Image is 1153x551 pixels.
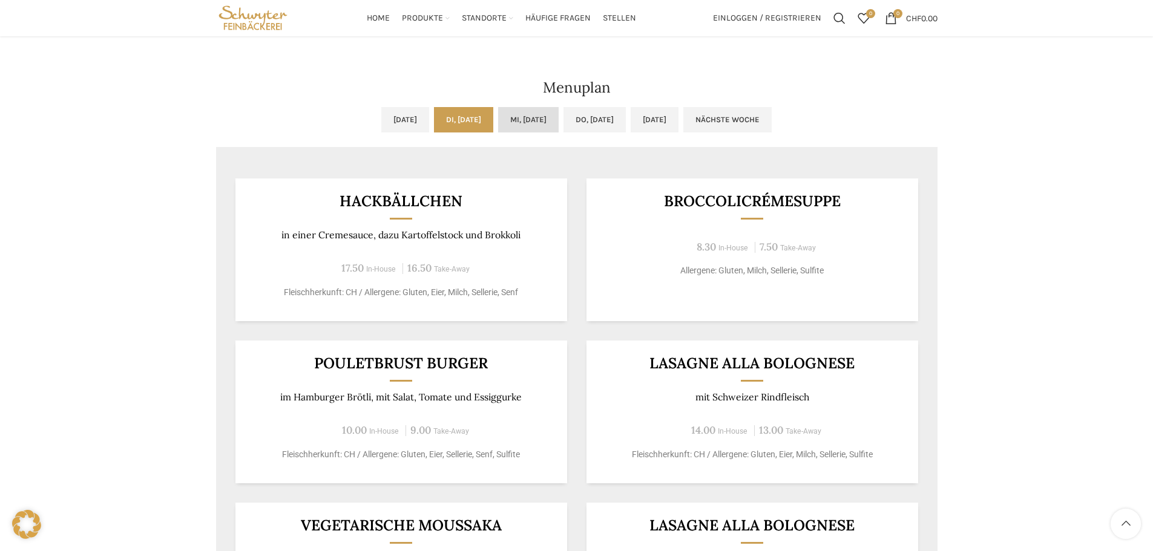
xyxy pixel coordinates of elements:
[434,107,493,132] a: Di, [DATE]
[601,391,903,403] p: mit Schweizer Rindfleisch
[691,423,715,437] span: 14.00
[381,107,429,132] a: [DATE]
[407,261,432,275] span: 16.50
[402,6,450,30] a: Produkte
[718,244,748,252] span: In-House
[525,6,591,30] a: Häufige Fragen
[433,427,469,435] span: Take-Away
[601,264,903,277] p: Allergene: Gluten, Milch, Sellerie, Sulfite
[683,107,772,132] a: Nächste Woche
[707,6,827,30] a: Einloggen / Registrieren
[631,107,678,132] a: [DATE]
[250,391,552,403] p: im Hamburger Brötli, mit Salat, Tomate und Essiggurke
[601,356,903,371] h3: LASAGNE ALLA BOLOGNESE
[434,265,470,273] span: Take-Away
[342,423,367,437] span: 10.00
[879,6,944,30] a: 0 CHF0.00
[601,448,903,461] p: Fleischherkunft: CH / Allergene: Gluten, Eier, Milch, Sellerie, Sulfite
[786,427,821,435] span: Take-Away
[525,13,591,24] span: Häufige Fragen
[341,261,364,275] span: 17.50
[367,13,390,24] span: Home
[760,240,778,253] span: 7.50
[250,518,552,533] h3: Vegetarische Moussaka
[296,6,706,30] div: Main navigation
[697,240,716,253] span: 8.30
[852,6,876,30] div: Meine Wunschliste
[780,244,816,252] span: Take-Away
[216,80,938,95] h2: Menuplan
[367,6,390,30] a: Home
[601,518,903,533] h3: Lasagne alla Bolognese
[462,13,507,24] span: Standorte
[366,265,396,273] span: In-House
[250,286,552,299] p: Fleischherkunft: CH / Allergene: Gluten, Eier, Milch, Sellerie, Senf
[1111,509,1141,539] a: Scroll to top button
[759,423,783,437] span: 13.00
[563,107,626,132] a: Do, [DATE]
[369,427,399,435] span: In-House
[498,107,559,132] a: Mi, [DATE]
[827,6,852,30] a: Suchen
[906,13,921,23] span: CHF
[906,13,938,23] bdi: 0.00
[250,356,552,371] h3: Pouletbrust Burger
[410,423,431,437] span: 9.00
[402,13,443,24] span: Produkte
[250,229,552,241] p: in einer Cremesauce, dazu Kartoffelstock und Brokkoli
[852,6,876,30] a: 0
[603,13,636,24] span: Stellen
[601,194,903,209] h3: Broccolicrémesuppe
[216,12,291,22] a: Site logo
[713,14,821,22] span: Einloggen / Registrieren
[250,194,552,209] h3: Hackbällchen
[718,427,747,435] span: In-House
[250,448,552,461] p: Fleischherkunft: CH / Allergene: Gluten, Eier, Sellerie, Senf, Sulfite
[603,6,636,30] a: Stellen
[893,9,902,18] span: 0
[462,6,513,30] a: Standorte
[866,9,875,18] span: 0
